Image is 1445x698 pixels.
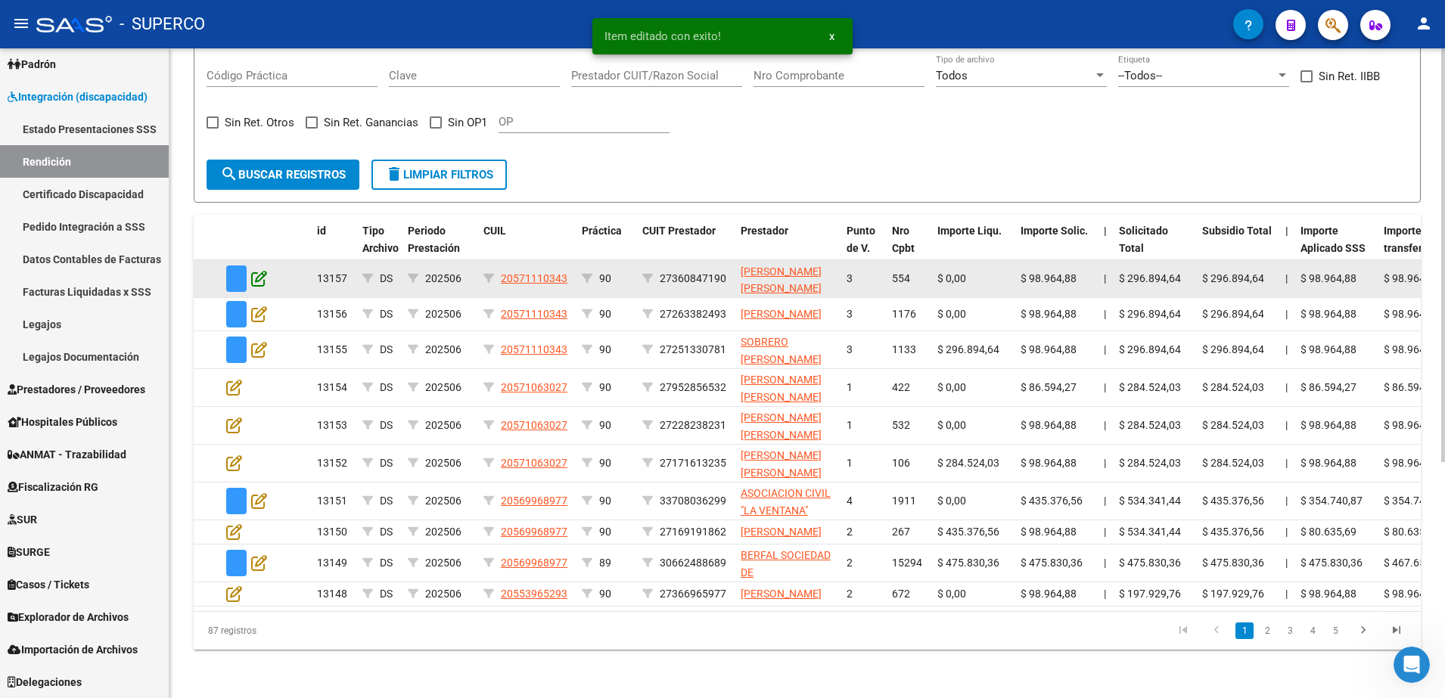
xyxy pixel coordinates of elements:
[1169,622,1198,639] a: go to first page
[425,381,461,393] span: 202506
[501,272,567,284] span: 20571110343
[12,14,30,33] mat-icon: menu
[1384,225,1437,254] span: Importe transferido
[12,267,248,448] div: Si ud utiliza unicamente los filtros rápidos de integración y las facturas se encuentran asignada...
[1235,622,1254,639] a: 1
[501,495,567,507] span: 20569968977
[501,588,567,600] span: 20553965293
[1202,381,1264,393] span: $ 284.524,03
[1300,557,1363,569] span: $ 475.830,36
[892,419,910,431] span: 532
[87,171,235,185] div: joined the conversation
[937,526,999,538] span: $ 435.376,56
[937,419,966,431] span: $ 0,00
[1202,225,1272,237] span: Subsidio Total
[599,343,611,355] span: 90
[8,576,89,593] span: Casos / Tickets
[660,495,726,507] span: 33708036299
[371,160,507,190] button: Limpiar filtros
[1300,457,1356,469] span: $ 98.964,88
[10,9,39,38] button: go back
[582,225,622,237] span: Práctica
[408,225,460,254] span: Periodo Prestación
[380,381,393,393] span: DS
[380,526,393,538] span: DS
[660,526,726,538] span: 27169191862
[886,215,931,281] datatable-header-cell: Nro Cpbt
[67,170,82,185] div: Profile image for Soporte
[1233,618,1256,644] li: page 1
[604,29,721,44] span: Item editado con exito!
[1119,272,1181,284] span: $ 296.894,64
[1202,308,1264,320] span: $ 296.894,64
[599,419,611,431] span: 90
[1285,272,1288,284] span: |
[425,457,461,469] span: 202506
[1118,69,1162,82] span: --Todos--
[1021,526,1077,538] span: $ 98.964,88
[501,526,567,538] span: 20569968977
[317,306,350,323] div: 13156
[194,612,437,650] div: 87 registros
[1301,618,1324,644] li: page 4
[1104,495,1106,507] span: |
[1196,215,1279,281] datatable-header-cell: Subsidio Total
[8,446,126,463] span: ANMAT - Trazabilidad
[1300,343,1356,355] span: $ 98.964,88
[1104,272,1106,284] span: |
[266,9,293,36] div: Cerrar
[847,419,853,431] span: 1
[1119,381,1181,393] span: $ 284.524,03
[501,419,567,431] span: 20571063027
[8,479,98,495] span: Fiscalización RG
[23,495,36,507] button: Selector de emoji
[1202,588,1264,600] span: $ 197.929,76
[425,588,461,600] span: 202506
[380,272,393,284] span: DS
[741,308,822,320] span: [PERSON_NAME]
[501,308,567,320] span: 20571110343
[660,343,726,355] span: 27251330781
[1300,225,1366,254] span: Importe Aplicado SSS
[317,454,350,472] div: 13152
[1202,557,1264,569] span: $ 475.830,36
[477,215,576,281] datatable-header-cell: CUIL
[1104,457,1106,469] span: |
[1384,457,1440,469] span: $ 98.964,88
[741,411,822,441] span: [PERSON_NAME] [PERSON_NAME]
[1119,308,1181,320] span: $ 296.894,64
[1021,588,1077,600] span: $ 98.964,88
[1294,215,1378,281] datatable-header-cell: Importe Aplicado SSS
[13,464,290,489] textarea: Escribe un mensaje...
[1098,215,1113,281] datatable-header-cell: |
[1285,308,1288,320] span: |
[892,526,910,538] span: 267
[1104,308,1106,320] span: |
[937,308,966,320] span: $ 0,00
[1326,622,1344,639] a: 5
[425,495,461,507] span: 202506
[501,557,567,569] span: 20569968977
[937,588,966,600] span: $ 0,00
[1119,526,1181,538] span: $ 534.341,44
[892,343,916,355] span: 1133
[501,343,567,355] span: 20571110343
[448,113,487,132] span: Sin OP1
[576,215,636,281] datatable-header-cell: Práctica
[402,215,477,281] datatable-header-cell: Periodo Prestación
[317,492,350,510] div: 13151
[48,495,60,507] button: Selector de gif
[1384,419,1440,431] span: $ 98.964,88
[1104,343,1106,355] span: |
[1279,618,1301,644] li: page 3
[1384,272,1440,284] span: $ 98.964,88
[12,203,291,267] div: Soporte dice…
[225,113,294,132] span: Sin Ret. Otros
[1285,495,1288,507] span: |
[741,265,822,295] span: [PERSON_NAME] [PERSON_NAME]
[660,588,726,600] span: 27366965977
[237,9,266,38] button: Inicio
[1021,557,1083,569] span: $ 475.830,36
[829,29,834,43] span: x
[1119,588,1181,600] span: $ 197.929,76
